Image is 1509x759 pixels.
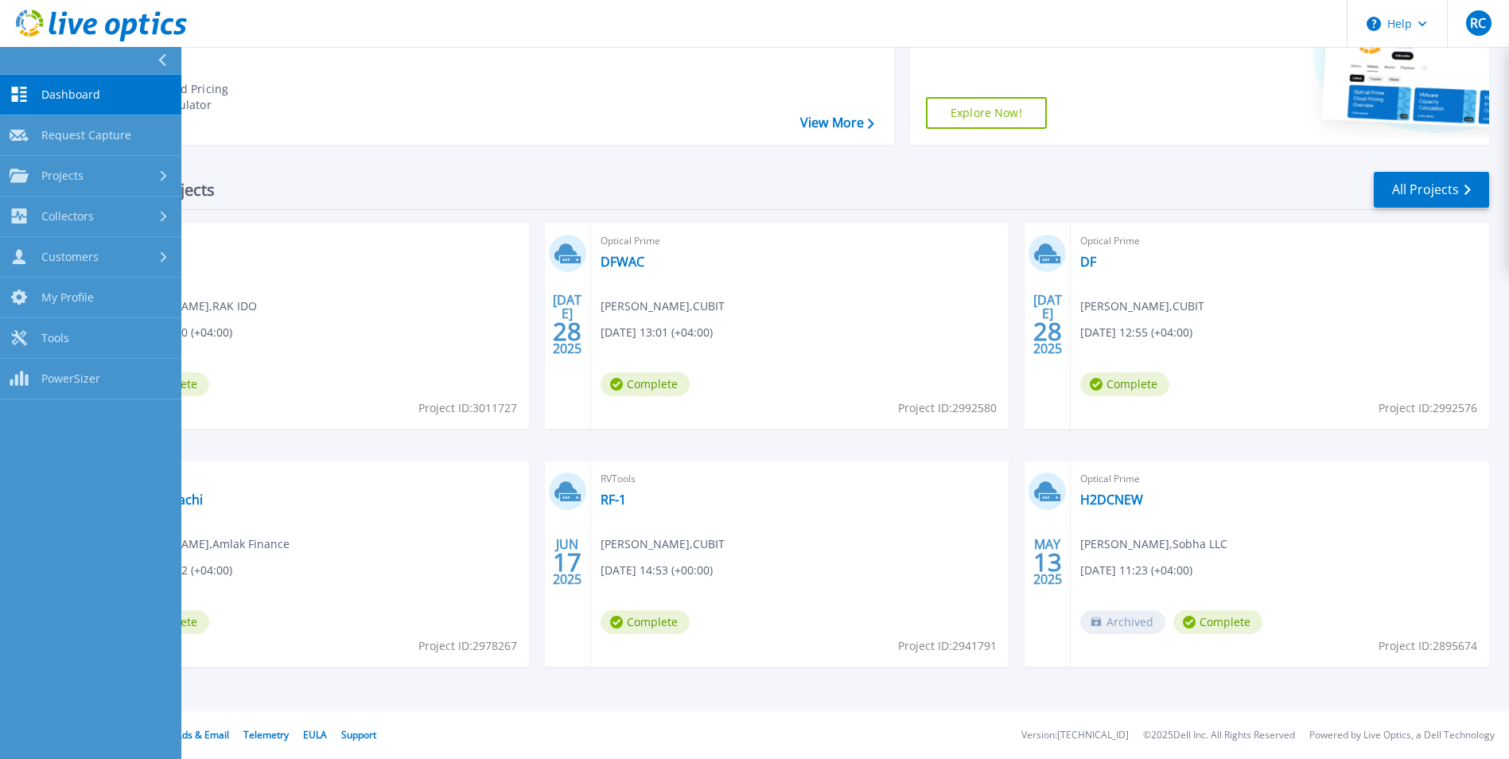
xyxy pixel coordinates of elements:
span: Project ID: 2992576 [1379,399,1477,417]
span: 28 [1033,325,1062,338]
span: Project ID: 3011727 [418,399,517,417]
span: Hitachi [120,470,519,488]
div: MAY 2025 [1033,533,1063,591]
span: My Profile [41,290,94,305]
a: Support [341,728,376,741]
span: Complete [601,372,690,396]
span: Optical Prime [1080,470,1480,488]
span: Request Capture [41,128,131,142]
li: Powered by Live Optics, a Dell Technology [1309,730,1495,741]
span: 17 [553,555,581,569]
div: [DATE] 2025 [1033,295,1063,353]
span: Customers [41,250,99,264]
div: Cloud Pricing Calculator [156,81,283,113]
a: DF [1080,254,1096,270]
div: [DATE] 2025 [552,295,582,353]
span: Collectors [41,209,94,224]
span: Optical Prime [120,232,519,250]
a: DFWAC [601,254,644,270]
span: Project ID: 2978267 [418,637,517,655]
a: EULA [303,728,327,741]
li: © 2025 Dell Inc. All Rights Reserved [1143,730,1295,741]
span: [DATE] 14:53 (+00:00) [601,562,713,579]
span: Archived [1080,610,1165,634]
a: H2DCNEW [1080,492,1143,508]
a: RF-1 [601,492,626,508]
a: Telemetry [243,728,289,741]
span: Optical Prime [601,232,1000,250]
span: [PERSON_NAME] , CUBIT [601,298,725,315]
span: 13 [1033,555,1062,569]
span: [DATE] 12:55 (+04:00) [1080,324,1192,341]
span: [PERSON_NAME] , RAK IDO [120,298,257,315]
span: Complete [1173,610,1262,634]
span: [PERSON_NAME] , CUBIT [601,535,725,553]
span: [DATE] 11:23 (+04:00) [1080,562,1192,579]
div: JUN 2025 [552,533,582,591]
span: 28 [553,325,581,338]
span: [DATE] 13:01 (+04:00) [601,324,713,341]
span: [PERSON_NAME] , Amlak Finance [120,535,290,553]
span: Dashboard [41,88,100,102]
span: RVTools [601,470,1000,488]
span: Tools [41,331,69,345]
span: Optical Prime [1080,232,1480,250]
span: Complete [1080,372,1169,396]
a: Explore Now! [926,97,1047,129]
a: All Projects [1374,172,1489,208]
span: Project ID: 2941791 [898,637,997,655]
a: Ads & Email [176,728,229,741]
span: RC [1470,17,1486,29]
span: [PERSON_NAME] , CUBIT [1080,298,1204,315]
a: Cloud Pricing Calculator [113,77,290,117]
span: PowerSizer [41,372,100,386]
span: Project ID: 2895674 [1379,637,1477,655]
a: View More [800,115,874,130]
li: Version: [TECHNICAL_ID] [1021,730,1129,741]
span: Project ID: 2992580 [898,399,997,417]
span: Projects [41,169,84,183]
span: [PERSON_NAME] , Sobha LLC [1080,535,1227,553]
span: Complete [601,610,690,634]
